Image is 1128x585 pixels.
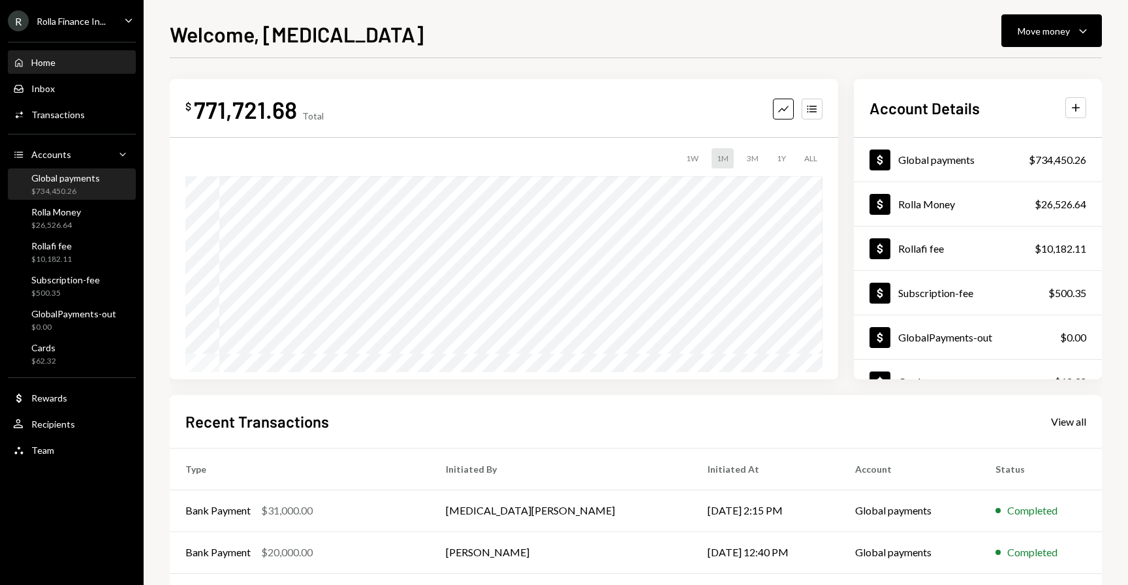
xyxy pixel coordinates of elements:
[692,490,839,531] td: [DATE] 2:15 PM
[31,322,116,333] div: $0.00
[898,331,992,343] div: GlobalPayments-out
[742,148,764,168] div: 3M
[980,448,1102,490] th: Status
[31,342,56,353] div: Cards
[8,202,136,234] a: Rolla Money$26,526.64
[31,83,55,94] div: Inbox
[712,148,734,168] div: 1M
[1007,503,1057,518] div: Completed
[898,153,975,166] div: Global payments
[194,95,297,124] div: 771,721.68
[898,287,973,299] div: Subscription-fee
[31,254,72,265] div: $10,182.11
[772,148,791,168] div: 1Y
[8,103,136,126] a: Transactions
[1035,241,1086,257] div: $10,182.11
[170,21,424,47] h1: Welcome, [MEDICAL_DATA]
[839,490,980,531] td: Global payments
[854,315,1102,359] a: GlobalPayments-out$0.00
[261,503,313,518] div: $31,000.00
[854,182,1102,226] a: Rolla Money$26,526.64
[898,242,944,255] div: Rollafi fee
[31,419,75,430] div: Recipients
[170,448,430,490] th: Type
[854,360,1102,403] a: Cards$62.32
[302,110,324,121] div: Total
[1051,415,1086,428] div: View all
[31,356,56,367] div: $62.32
[31,57,55,68] div: Home
[31,445,54,456] div: Team
[8,168,136,200] a: Global payments$734,450.26
[8,438,136,462] a: Team
[185,503,251,518] div: Bank Payment
[854,138,1102,182] a: Global payments$734,450.26
[839,448,980,490] th: Account
[839,531,980,573] td: Global payments
[681,148,704,168] div: 1W
[430,448,692,490] th: Initiated By
[898,198,955,210] div: Rolla Money
[1035,197,1086,212] div: $26,526.64
[1007,545,1057,560] div: Completed
[1029,152,1086,168] div: $734,450.26
[430,531,692,573] td: [PERSON_NAME]
[185,545,251,560] div: Bank Payment
[1018,24,1070,38] div: Move money
[8,386,136,409] a: Rewards
[31,288,100,299] div: $500.35
[799,148,822,168] div: ALL
[37,16,106,27] div: Rolla Finance In...
[430,490,692,531] td: [MEDICAL_DATA][PERSON_NAME]
[31,109,85,120] div: Transactions
[1051,414,1086,428] a: View all
[8,412,136,435] a: Recipients
[8,338,136,370] a: Cards$62.32
[8,142,136,166] a: Accounts
[31,206,81,217] div: Rolla Money
[898,375,925,388] div: Cards
[869,97,980,119] h2: Account Details
[1001,14,1102,47] button: Move money
[854,227,1102,270] a: Rollafi fee$10,182.11
[8,236,136,268] a: Rollafi fee$10,182.11
[31,308,116,319] div: GlobalPayments-out
[31,149,71,160] div: Accounts
[1054,374,1086,390] div: $62.32
[1060,330,1086,345] div: $0.00
[854,271,1102,315] a: Subscription-fee$500.35
[31,186,100,197] div: $734,450.26
[31,274,100,285] div: Subscription-fee
[8,304,136,336] a: GlobalPayments-out$0.00
[8,270,136,302] a: Subscription-fee$500.35
[31,220,81,231] div: $26,526.64
[185,411,329,432] h2: Recent Transactions
[261,545,313,560] div: $20,000.00
[185,100,191,113] div: $
[31,240,72,251] div: Rollafi fee
[692,448,839,490] th: Initiated At
[8,76,136,100] a: Inbox
[692,531,839,573] td: [DATE] 12:40 PM
[31,392,67,403] div: Rewards
[8,50,136,74] a: Home
[1048,285,1086,301] div: $500.35
[8,10,29,31] div: R
[31,172,100,183] div: Global payments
